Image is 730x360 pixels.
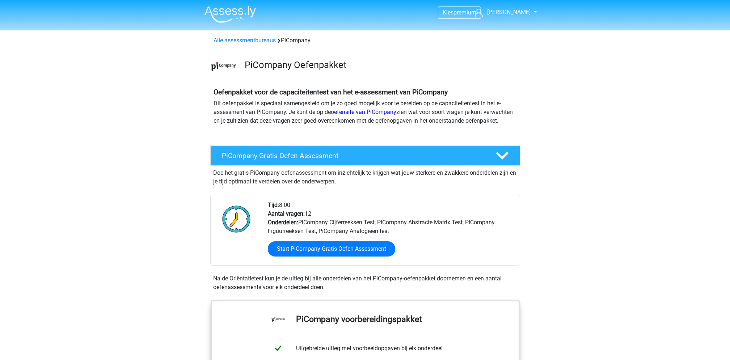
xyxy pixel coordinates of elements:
[268,210,305,217] b: Aantal vragen:
[214,88,448,96] b: Oefenpakket voor de capaciteitentest van het e-assessment van PiCompany
[331,109,396,115] a: oefensite van PiCompany
[438,8,481,17] a: Kiespremium
[268,241,395,257] a: Start PiCompany Gratis Oefen Assessment
[487,9,531,16] span: [PERSON_NAME]
[218,201,255,237] img: Klok
[262,201,519,265] div: 8:00 12 PiCompany Cijferreeksen Test, PiCompany Abstracte Matrix Test, PiCompany Figuurreeksen Te...
[207,145,523,166] a: PiCompany Gratis Oefen Assessment
[443,9,453,16] span: Kies
[245,59,514,71] h3: PiCompany Oefenpakket
[268,219,298,226] b: Onderdelen:
[268,202,279,208] b: Tijd:
[210,166,520,186] div: Doe het gratis PiCompany oefenassessment om inzichtelijk te krijgen wat jouw sterkere en zwakkere...
[204,6,256,23] img: Assessly
[472,8,531,17] a: [PERSON_NAME]
[211,54,236,79] img: picompany.png
[222,152,484,160] h4: PiCompany Gratis Oefen Assessment
[211,36,520,45] div: PiCompany
[214,99,517,125] p: Dit oefenpakket is speciaal samengesteld om je zo goed mogelijk voor te bereiden op de capaciteit...
[210,274,520,292] div: Na de Oriëntatietest kun je de uitleg bij alle onderdelen van het PiCompany-oefenpakket doornemen...
[453,9,476,16] span: premium
[214,37,276,44] a: Alle assessmentbureaus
